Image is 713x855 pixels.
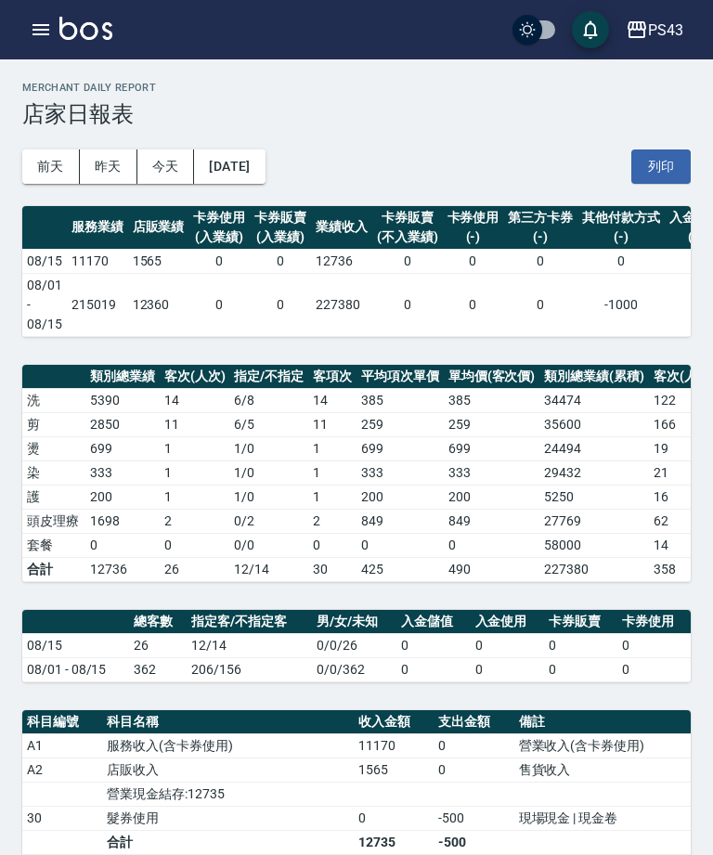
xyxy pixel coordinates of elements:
td: 服務收入(含卡券使用) [102,733,354,758]
td: 1 [308,460,356,485]
th: 科目編號 [22,710,102,734]
div: 卡券販賣 [254,208,306,227]
div: 卡券使用 [193,208,245,227]
div: (入業績) [193,227,245,247]
td: 11 [160,412,230,436]
td: 206/156 [187,657,312,681]
td: 12735 [354,830,434,854]
th: 業績收入 [311,206,372,250]
th: 收入金額 [354,710,434,734]
td: 11170 [67,249,128,273]
h2: Merchant Daily Report [22,82,691,94]
td: 08/01 - 08/15 [22,657,129,681]
td: 227380 [539,557,649,581]
td: 200 [444,485,540,509]
td: 0 [503,273,577,336]
td: 08/15 [22,249,67,273]
th: 指定/不指定 [229,365,308,389]
td: 200 [356,485,444,509]
td: 0 [544,657,617,681]
td: 849 [356,509,444,533]
th: 平均項次單價 [356,365,444,389]
td: 售貨收入 [514,758,691,782]
td: 362 [129,657,187,681]
td: 洗 [22,388,85,412]
button: 列印 [631,149,691,184]
td: 0 [443,273,504,336]
div: 卡券販賣 [377,208,438,227]
td: 0 [471,633,544,657]
td: 333 [444,460,540,485]
td: 剪 [22,412,85,436]
th: 卡券販賣 [544,610,617,634]
td: 26 [160,557,230,581]
td: 0 [372,249,443,273]
td: 0 [544,633,617,657]
td: 08/15 [22,633,129,657]
td: 0 [444,533,540,557]
td: 1565 [354,758,434,782]
div: (-) [582,227,660,247]
td: 11 [308,412,356,436]
td: 699 [444,436,540,460]
td: 1 [160,460,230,485]
div: 卡券使用 [447,208,499,227]
th: 卡券使用 [617,610,691,634]
td: -500 [434,830,513,854]
button: 今天 [137,149,195,184]
td: 0 [434,758,513,782]
td: 29432 [539,460,649,485]
td: 0 [434,733,513,758]
td: 1 / 0 [229,436,308,460]
td: 1 [308,485,356,509]
div: (-) [447,227,499,247]
td: 燙 [22,436,85,460]
td: 0 [443,249,504,273]
td: 1 [160,485,230,509]
td: 0/0/26 [312,633,396,657]
td: 385 [444,388,540,412]
td: 12736 [85,557,160,581]
div: (不入業績) [377,227,438,247]
td: 34474 [539,388,649,412]
td: 259 [444,412,540,436]
td: 5390 [85,388,160,412]
td: 髮券使用 [102,806,354,830]
th: 總客數 [129,610,187,634]
th: 入金儲值 [396,610,470,634]
div: 其他付款方式 [582,208,660,227]
td: 0 [188,249,250,273]
td: 200 [85,485,160,509]
div: (-) [508,227,573,247]
th: 指定客/不指定客 [187,610,312,634]
button: 昨天 [80,149,137,184]
td: 染 [22,460,85,485]
td: 頭皮理療 [22,509,85,533]
td: 0 [396,657,470,681]
th: 類別總業績(累積) [539,365,649,389]
td: 0 [250,273,311,336]
td: 0 [503,249,577,273]
td: 0/0/362 [312,657,396,681]
td: 2 [160,509,230,533]
td: 合計 [102,830,354,854]
td: 215019 [67,273,128,336]
td: 1 / 0 [229,460,308,485]
button: [DATE] [194,149,265,184]
td: 0 [372,273,443,336]
td: 14 [308,388,356,412]
img: Logo [59,17,112,40]
td: 30 [308,557,356,581]
td: 1 [308,436,356,460]
td: 0 [85,533,160,557]
td: 0 [188,273,250,336]
th: 服務業績 [67,206,128,250]
th: 男/女/未知 [312,610,396,634]
td: 699 [356,436,444,460]
td: 0 [308,533,356,557]
td: -1000 [577,273,665,336]
th: 入金使用 [471,610,544,634]
button: save [572,11,609,48]
div: PS43 [648,19,683,42]
th: 科目名稱 [102,710,354,734]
